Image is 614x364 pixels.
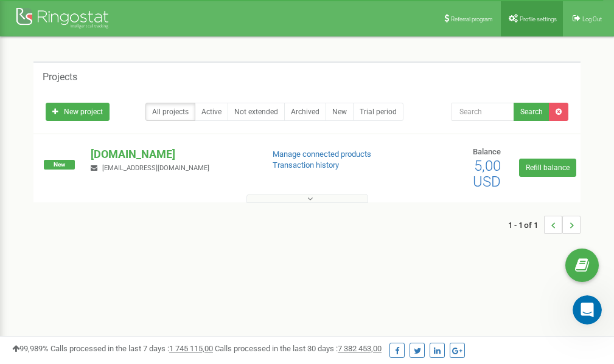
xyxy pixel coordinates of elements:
[508,216,544,234] span: 1 - 1 of 1
[508,204,581,246] nav: ...
[215,344,382,353] span: Calls processed in the last 30 days :
[451,16,493,22] span: Referral program
[582,16,602,22] span: Log Out
[51,344,213,353] span: Calls processed in the last 7 days :
[228,103,285,121] a: Not extended
[284,103,326,121] a: Archived
[473,147,501,156] span: Balance
[573,295,602,325] iframe: Intercom live chat
[169,344,213,353] u: 1 745 115,00
[12,344,49,353] span: 99,989%
[91,146,253,162] p: [DOMAIN_NAME]
[195,103,228,121] a: Active
[145,103,195,121] a: All projects
[273,149,371,159] a: Manage connected products
[338,344,382,353] u: 7 382 453,00
[519,159,576,177] a: Refill balance
[46,103,110,121] a: New project
[473,157,501,190] span: 5,00 USD
[452,103,514,121] input: Search
[44,160,75,170] span: New
[273,160,339,170] a: Transaction history
[520,16,557,22] span: Profile settings
[353,103,403,121] a: Trial period
[514,103,549,121] button: Search
[43,72,77,83] h5: Projects
[326,103,354,121] a: New
[102,164,209,172] span: [EMAIL_ADDRESS][DOMAIN_NAME]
